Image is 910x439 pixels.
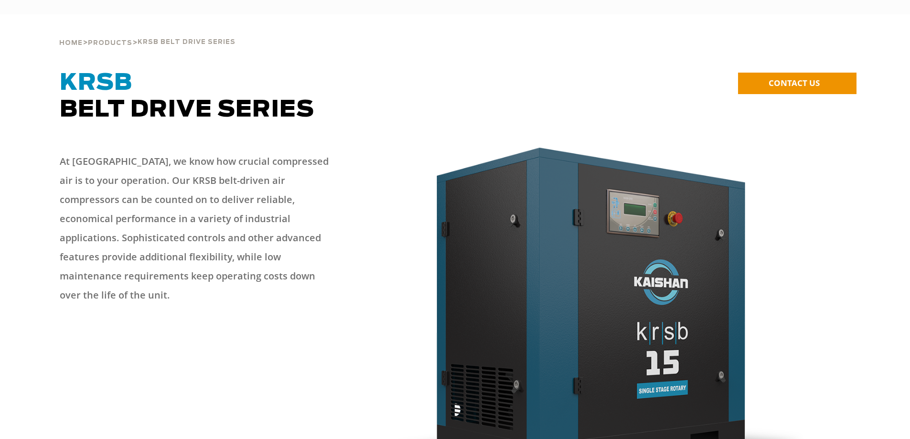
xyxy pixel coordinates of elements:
span: Home [59,40,83,46]
span: CONTACT US [769,77,820,88]
span: Belt Drive Series [60,72,314,121]
p: At [GEOGRAPHIC_DATA], we know how crucial compressed air is to your operation. Our KRSB belt-driv... [60,152,337,305]
a: Products [88,38,132,47]
a: Home [59,38,83,47]
a: CONTACT US [738,73,856,94]
div: > > [59,14,236,51]
span: krsb belt drive series [138,39,236,45]
span: Products [88,40,132,46]
span: KRSB [60,72,132,95]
